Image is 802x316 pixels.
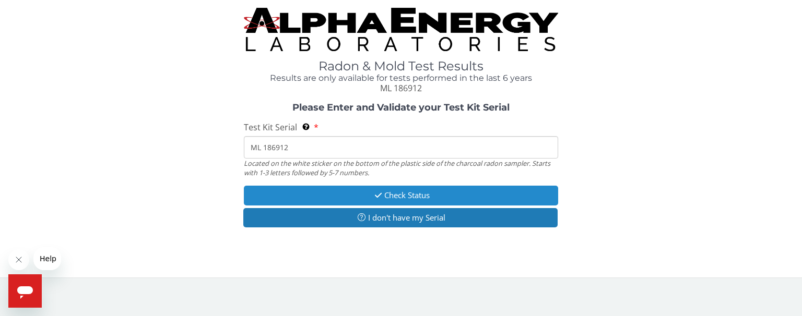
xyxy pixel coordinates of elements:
[244,159,558,178] div: Located on the white sticker on the bottom of the plastic side of the charcoal radon sampler. Sta...
[244,121,297,133] span: Test Kit Serial
[244,8,558,51] img: TightCrop.jpg
[8,249,29,270] iframe: Close message
[244,186,558,205] button: Check Status
[243,208,558,227] button: I don't have my Serial
[292,102,510,113] strong: Please Enter and Validate your Test Kit Serial
[244,74,558,83] h4: Results are only available for tests performed in the last 6 years
[244,59,558,73] h1: Radon & Mold Test Results
[8,274,42,308] iframe: Button to launch messaging window
[380,82,422,94] span: ML 186912
[33,247,61,270] iframe: Message from company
